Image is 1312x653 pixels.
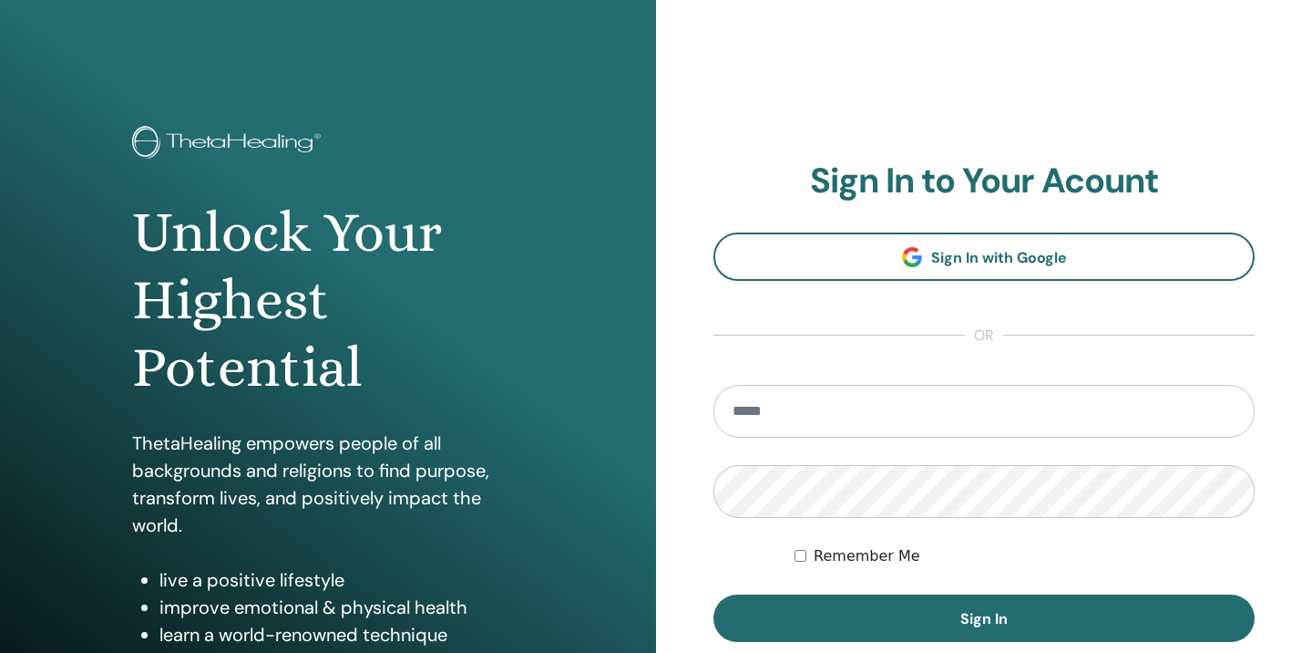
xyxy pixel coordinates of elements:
[159,566,524,594] li: live a positive lifestyle
[132,430,524,539] p: ThetaHealing empowers people of all backgrounds and religions to find purpose, transform lives, a...
[794,545,1255,567] div: Keep me authenticated indefinitely or until I manually logout
[713,233,1255,281] a: Sign In with Google
[713,595,1255,642] button: Sign In
[814,545,920,567] label: Remember Me
[965,325,1003,347] span: or
[159,594,524,621] li: improve emotional & physical health
[713,161,1255,202] h2: Sign In to Your Acount
[960,609,1008,628] span: Sign In
[132,199,524,402] h1: Unlock Your Highest Potential
[931,248,1067,267] span: Sign In with Google
[159,621,524,648] li: learn a world-renowned technique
